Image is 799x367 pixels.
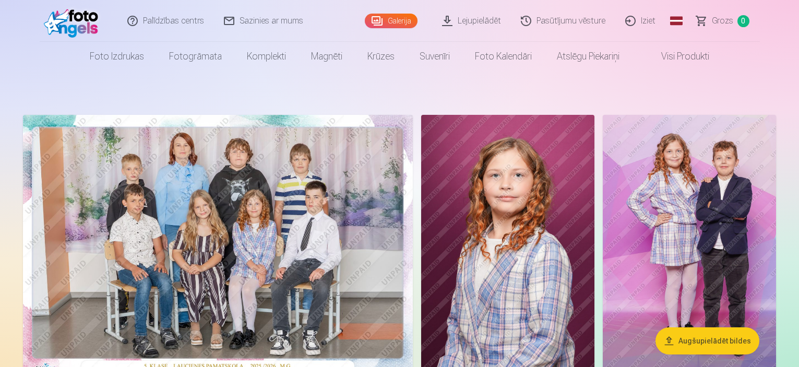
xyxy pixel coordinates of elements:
a: Suvenīri [407,42,462,71]
a: Atslēgu piekariņi [544,42,632,71]
button: Augšupielādēt bildes [655,327,759,354]
a: Komplekti [234,42,299,71]
span: 0 [737,15,749,27]
img: /fa1 [44,4,104,38]
span: Grozs [712,15,733,27]
a: Foto izdrukas [77,42,157,71]
a: Visi produkti [632,42,722,71]
a: Fotogrāmata [157,42,234,71]
a: Galerija [365,14,418,28]
a: Magnēti [299,42,355,71]
a: Foto kalendāri [462,42,544,71]
a: Krūzes [355,42,407,71]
